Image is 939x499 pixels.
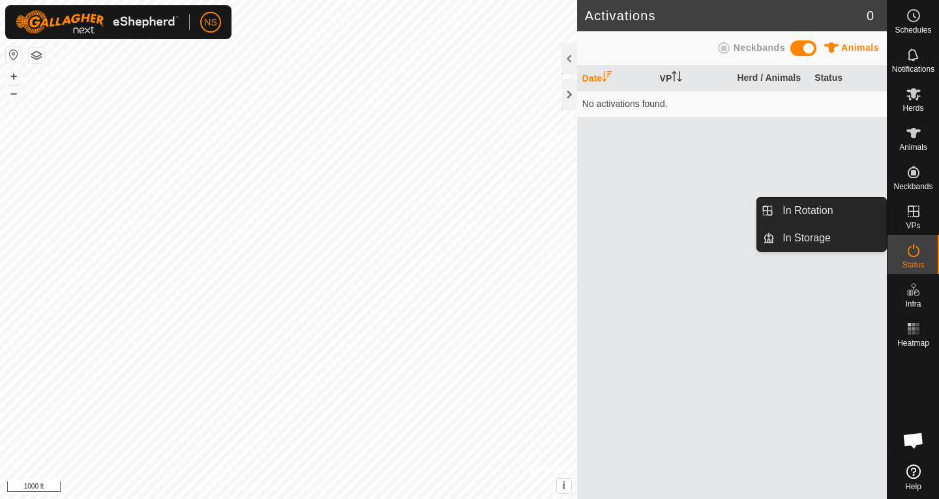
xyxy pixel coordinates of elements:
a: In Storage [775,225,886,251]
button: i [557,479,571,493]
button: + [6,68,22,84]
span: i [563,480,565,491]
span: Neckbands [893,183,932,190]
button: Map Layers [29,48,44,63]
th: Herd / Animals [732,66,809,91]
div: Open chat [894,421,933,460]
h2: Activations [585,8,867,23]
span: Notifications [892,65,934,73]
a: Help [887,459,939,496]
th: Date [577,66,655,91]
button: Reset Map [6,47,22,63]
span: In Rotation [782,203,833,219]
p-sorticon: Activate to sort [672,73,682,83]
li: In Rotation [757,198,886,224]
span: Herds [902,104,923,112]
td: No activations found. [577,91,887,117]
p-sorticon: Activate to sort [602,73,612,83]
th: Status [809,66,887,91]
a: In Rotation [775,198,886,224]
li: In Storage [757,225,886,251]
span: In Storage [782,230,831,246]
a: Contact Us [301,482,340,494]
span: NS [204,16,216,29]
th: VP [655,66,732,91]
span: 0 [867,6,874,25]
span: Animals [899,144,927,151]
img: Gallagher Logo [16,10,179,34]
a: Privacy Policy [237,482,286,494]
span: Infra [905,300,921,308]
span: Schedules [895,26,931,34]
span: Animals [841,42,879,53]
span: Status [902,261,924,269]
span: Heatmap [897,339,929,347]
span: Help [905,483,921,491]
span: VPs [906,222,920,230]
span: Neckbands [734,42,785,53]
button: – [6,85,22,101]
